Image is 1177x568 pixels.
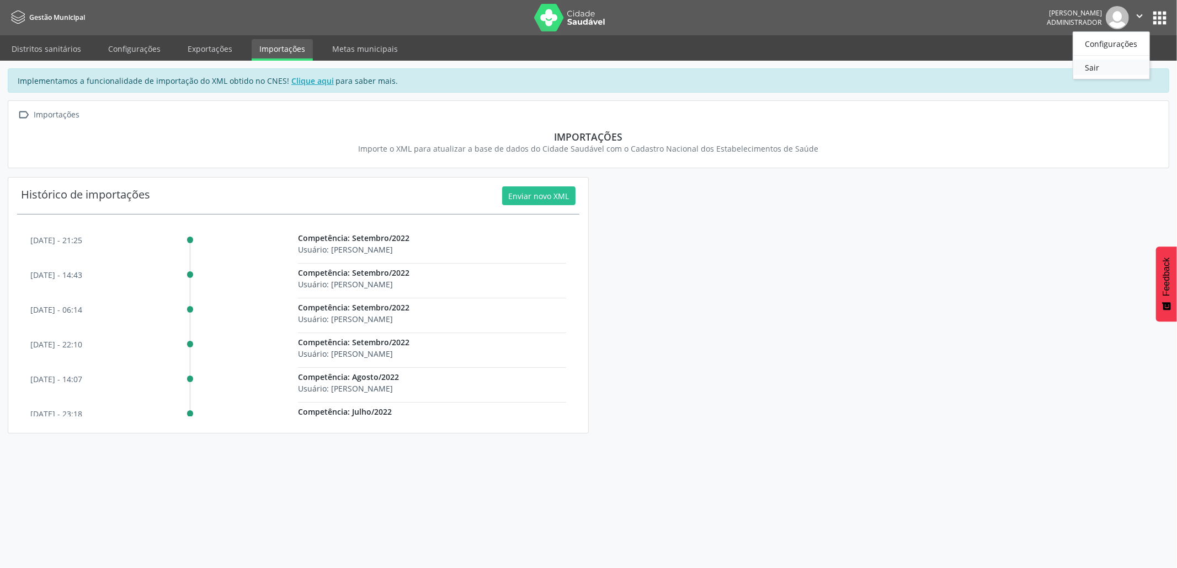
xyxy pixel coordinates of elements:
[298,371,566,383] p: Competência: Agosto/2022
[16,107,32,123] i: 
[30,339,82,350] p: [DATE] - 22:10
[298,267,566,278] p: Competência: Setembro/2022
[298,244,393,255] span: Usuário: [PERSON_NAME]
[1106,6,1129,29] img: img
[298,383,393,394] span: Usuário: [PERSON_NAME]
[16,107,82,123] a:  Importações
[298,232,566,244] p: Competência: Setembro/2022
[4,39,89,58] a: Distritos sanitários
[290,75,336,87] a: Clique aqui
[298,406,566,417] p: Competência: Julho/2022
[29,13,85,22] span: Gestão Municipal
[30,408,82,420] p: [DATE] - 23:18
[1129,6,1150,29] button: 
[298,314,393,324] span: Usuário: [PERSON_NAME]
[324,39,406,58] a: Metas municipais
[502,186,576,205] button: Enviar novo XML
[1073,60,1149,75] a: Sair
[1047,18,1102,27] span: Administrador
[1150,8,1169,28] button: apps
[1073,36,1149,51] a: Configurações
[180,39,240,58] a: Exportações
[24,143,1153,154] div: Importe o XML para atualizar a base de dados do Cidade Saudável com o Cadastro Nacional dos Estab...
[30,269,82,281] p: [DATE] - 14:43
[298,279,393,290] span: Usuário: [PERSON_NAME]
[291,76,334,86] u: Clique aqui
[100,39,168,58] a: Configurações
[252,39,313,61] a: Importações
[1162,258,1171,296] span: Feedback
[21,186,150,205] div: Histórico de importações
[8,68,1169,93] div: Implementamos a funcionalidade de importação do XML obtido no CNES! para saber mais.
[32,107,82,123] div: Importações
[1073,31,1150,79] ul: 
[24,131,1153,143] div: Importações
[30,234,82,246] p: [DATE] - 21:25
[298,349,393,359] span: Usuário: [PERSON_NAME]
[1156,247,1177,321] button: Feedback - Mostrar pesquisa
[298,302,566,313] p: Competência: Setembro/2022
[30,373,82,385] p: [DATE] - 14:07
[1047,8,1102,18] div: [PERSON_NAME]
[30,304,82,315] p: [DATE] - 06:14
[1133,10,1146,22] i: 
[298,336,566,348] p: Competência: Setembro/2022
[8,8,85,26] a: Gestão Municipal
